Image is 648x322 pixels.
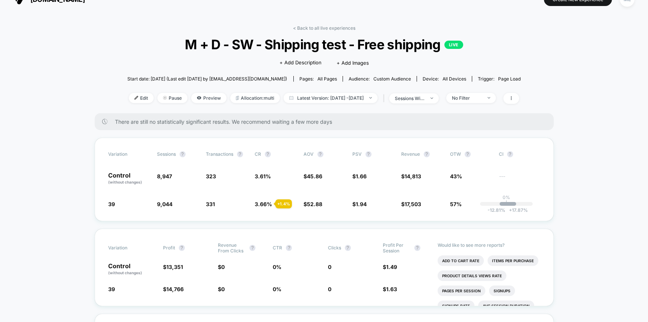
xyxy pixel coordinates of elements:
[166,286,184,292] span: 14,766
[478,301,534,311] li: Avg Session Duration
[383,242,411,254] span: Profit Per Session
[299,76,337,82] div: Pages:
[317,151,323,157] button: ?
[381,93,389,104] span: |
[352,151,362,157] span: PSV
[450,151,491,157] span: OTW
[356,201,367,207] span: 1.94
[307,173,322,179] span: 45.86
[499,174,540,185] span: ---
[509,207,512,213] span: +
[249,245,255,251] button: ?
[163,264,183,270] span: $
[289,96,293,100] img: calendar
[352,201,367,207] span: $
[218,264,225,270] span: $
[405,173,421,179] span: 14,813
[255,201,272,207] span: 3.66 %
[438,242,540,248] p: Would like to see more reports?
[352,173,367,179] span: $
[286,245,292,251] button: ?
[108,263,156,276] p: Control
[221,286,225,292] span: 0
[284,93,378,103] span: Latest Version: [DATE] - [DATE]
[417,76,472,82] span: Device:
[230,93,280,103] span: Allocation: multi
[179,245,185,251] button: ?
[304,173,322,179] span: $
[438,270,506,281] li: Product Details Views Rate
[273,264,281,270] span: 0 %
[134,96,138,100] img: edit
[108,201,115,207] span: 39
[206,173,216,179] span: 323
[129,93,154,103] span: Edit
[279,59,322,67] span: + Add Description
[221,264,225,270] span: 0
[356,173,367,179] span: 1.66
[488,97,490,99] img: end
[488,207,505,213] span: -12.81 %
[206,201,215,207] span: 331
[366,151,372,157] button: ?
[499,151,540,157] span: CI
[115,118,539,125] span: There are still no statistically significant results. We recommend waiting a few more days
[265,151,271,157] button: ?
[180,151,186,157] button: ?
[383,286,397,292] span: $
[191,93,227,103] span: Preview
[401,151,420,157] span: Revenue
[157,151,176,157] span: Sessions
[304,151,314,157] span: AOV
[237,151,243,157] button: ?
[498,76,521,82] span: Page Load
[255,151,261,157] span: CR
[345,245,351,251] button: ?
[443,76,466,82] span: all devices
[255,173,271,179] span: 3.61 %
[307,201,322,207] span: 52.88
[478,76,521,82] div: Trigger:
[405,201,421,207] span: 17,503
[503,194,510,200] p: 0%
[369,97,372,99] img: end
[293,25,355,31] a: < Back to all live experiences
[505,207,528,213] span: 17.87 %
[488,255,538,266] li: Items Per Purchase
[304,201,322,207] span: $
[438,286,485,296] li: Pages Per Session
[383,264,397,270] span: $
[317,76,337,82] span: all pages
[414,245,420,251] button: ?
[373,76,411,82] span: Custom Audience
[328,286,331,292] span: 0
[108,151,150,157] span: Variation
[386,264,397,270] span: 1.49
[349,76,411,82] div: Audience:
[163,286,184,292] span: $
[127,76,287,82] span: Start date: [DATE] (Last edit [DATE] by [EMAIL_ADDRESS][DOMAIN_NAME])
[206,151,233,157] span: Transactions
[507,151,513,157] button: ?
[108,242,150,254] span: Variation
[163,96,167,100] img: end
[328,245,341,251] span: Clicks
[218,286,225,292] span: $
[157,173,172,179] span: 8,947
[163,245,175,251] span: Profit
[452,95,482,101] div: No Filter
[438,301,474,311] li: Signups Rate
[450,173,462,179] span: 43%
[424,151,430,157] button: ?
[218,242,246,254] span: Revenue From Clicks
[108,286,115,292] span: 39
[465,151,471,157] button: ?
[147,36,501,52] span: M + D - SW - Shipping test - Free shipping
[166,264,183,270] span: 13,351
[236,96,239,100] img: rebalance
[337,60,369,66] span: + Add Images
[157,93,187,103] span: Pause
[273,245,282,251] span: CTR
[506,200,507,206] p: |
[430,97,433,99] img: end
